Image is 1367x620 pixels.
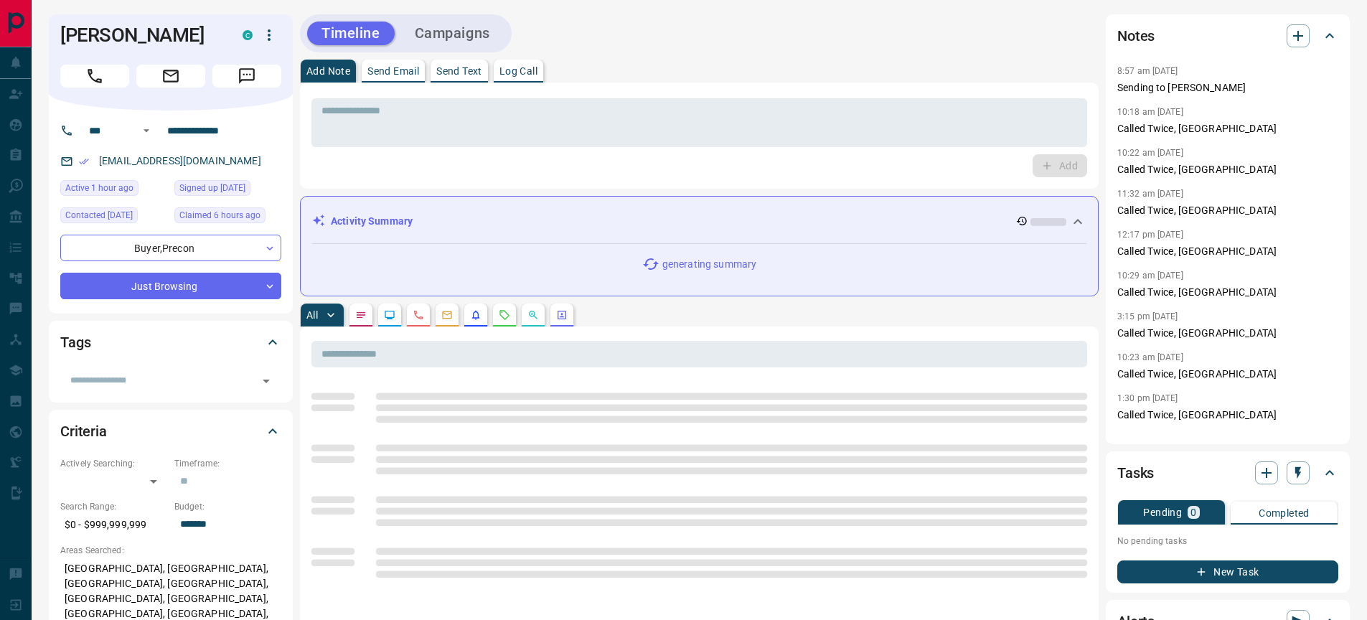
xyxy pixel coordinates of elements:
[1190,507,1196,517] p: 0
[60,331,90,354] h2: Tags
[1259,508,1310,518] p: Completed
[212,65,281,88] span: Message
[174,207,281,227] div: Wed Oct 15 2025
[1117,461,1154,484] h2: Tasks
[243,30,253,40] div: condos.ca
[527,309,539,321] svg: Opportunities
[60,457,167,470] p: Actively Searching:
[1117,271,1183,281] p: 10:29 am [DATE]
[99,155,261,166] a: [EMAIL_ADDRESS][DOMAIN_NAME]
[60,544,281,557] p: Areas Searched:
[1117,203,1338,218] p: Called Twice, [GEOGRAPHIC_DATA]
[60,235,281,261] div: Buyer , Precon
[331,214,413,229] p: Activity Summary
[1117,560,1338,583] button: New Task
[367,66,419,76] p: Send Email
[1117,24,1155,47] h2: Notes
[1117,19,1338,53] div: Notes
[1117,162,1338,177] p: Called Twice, [GEOGRAPHIC_DATA]
[499,66,537,76] p: Log Call
[1117,189,1183,199] p: 11:32 am [DATE]
[384,309,395,321] svg: Lead Browsing Activity
[1117,285,1338,300] p: Called Twice, [GEOGRAPHIC_DATA]
[179,208,260,222] span: Claimed 6 hours ago
[441,309,453,321] svg: Emails
[436,66,482,76] p: Send Text
[79,156,89,166] svg: Email Verified
[1117,408,1338,423] p: Called Twice, [GEOGRAPHIC_DATA]
[1117,326,1338,341] p: Called Twice, [GEOGRAPHIC_DATA]
[1117,121,1338,136] p: Called Twice, [GEOGRAPHIC_DATA]
[1117,393,1178,403] p: 1:30 pm [DATE]
[1117,456,1338,490] div: Tasks
[413,309,424,321] svg: Calls
[1117,367,1338,382] p: Called Twice, [GEOGRAPHIC_DATA]
[60,273,281,299] div: Just Browsing
[1117,230,1183,240] p: 12:17 pm [DATE]
[256,371,276,391] button: Open
[138,122,155,139] button: Open
[1143,507,1182,517] p: Pending
[355,309,367,321] svg: Notes
[174,180,281,200] div: Sat Oct 13 2018
[60,65,129,88] span: Call
[1117,434,1183,444] p: 11:10 am [DATE]
[1117,148,1183,158] p: 10:22 am [DATE]
[60,180,167,200] div: Wed Oct 15 2025
[556,309,568,321] svg: Agent Actions
[65,208,133,222] span: Contacted [DATE]
[662,257,756,272] p: generating summary
[60,420,107,443] h2: Criteria
[60,325,281,360] div: Tags
[1117,107,1183,117] p: 10:18 am [DATE]
[306,310,318,320] p: All
[499,309,510,321] svg: Requests
[174,457,281,470] p: Timeframe:
[60,24,221,47] h1: [PERSON_NAME]
[1117,530,1338,552] p: No pending tasks
[65,181,133,195] span: Active 1 hour ago
[1117,311,1178,321] p: 3:15 pm [DATE]
[1117,80,1338,95] p: Sending to [PERSON_NAME]
[60,414,281,448] div: Criteria
[400,22,504,45] button: Campaigns
[60,207,167,227] div: Wed Oct 01 2025
[470,309,481,321] svg: Listing Alerts
[312,208,1086,235] div: Activity Summary
[1117,352,1183,362] p: 10:23 am [DATE]
[1117,244,1338,259] p: Called Twice, [GEOGRAPHIC_DATA]
[307,22,395,45] button: Timeline
[306,66,350,76] p: Add Note
[60,500,167,513] p: Search Range:
[136,65,205,88] span: Email
[1117,66,1178,76] p: 8:57 am [DATE]
[179,181,245,195] span: Signed up [DATE]
[174,500,281,513] p: Budget:
[60,513,167,537] p: $0 - $999,999,999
